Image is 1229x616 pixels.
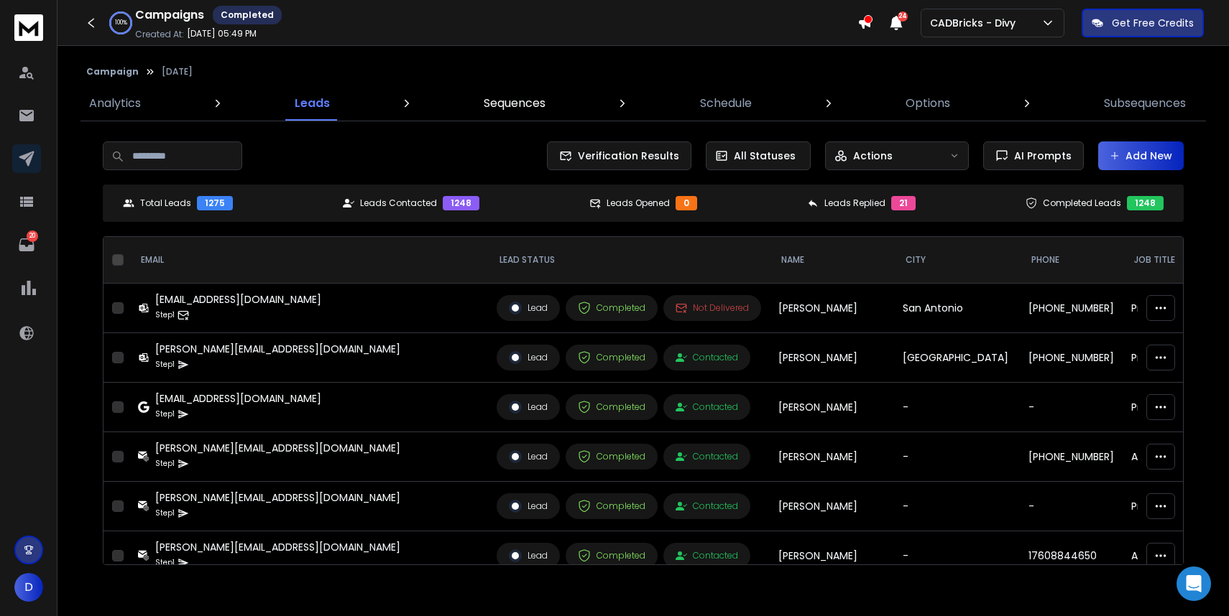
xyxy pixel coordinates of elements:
p: Step 1 [155,506,175,521]
button: Get Free Credits [1082,9,1204,37]
a: Options [897,86,959,121]
th: LEAD STATUS [488,237,770,284]
td: - [1020,482,1123,531]
td: [PHONE_NUMBER] [1020,284,1123,333]
td: [PERSON_NAME] [770,284,894,333]
div: 1248 [1127,196,1164,210]
div: Completed [578,351,645,364]
p: All Statuses [734,149,796,163]
p: Step 1 [155,407,175,421]
th: EMAIL [129,237,488,284]
td: San Antonio [894,284,1020,333]
div: Contacted [676,550,738,561]
button: Add New [1098,141,1184,170]
a: Subsequences [1095,86,1195,121]
div: [PERSON_NAME][EMAIL_ADDRESS][DOMAIN_NAME] [155,342,400,356]
p: Schedule [700,95,752,112]
div: Contacted [676,401,738,413]
td: [PERSON_NAME] [770,531,894,581]
div: Lead [509,302,548,314]
div: 21 [891,196,916,210]
a: Leads [286,86,339,121]
p: Leads Replied [824,197,885,209]
span: AI Prompts [1008,149,1072,163]
td: [PHONE_NUMBER] [1020,432,1123,482]
div: [PERSON_NAME][EMAIL_ADDRESS][DOMAIN_NAME] [155,441,400,455]
div: [EMAIL_ADDRESS][DOMAIN_NAME] [155,391,321,406]
td: [GEOGRAPHIC_DATA] [894,333,1020,383]
div: Completed [578,401,645,414]
p: Total Leads [140,197,191,209]
div: Completed [578,450,645,463]
td: - [894,383,1020,432]
th: City [894,237,1020,284]
div: 0 [676,196,697,210]
p: CADBricks - Divy [930,16,1021,30]
a: Schedule [691,86,760,121]
p: Actions [853,149,893,163]
p: [DATE] 05:49 PM [187,28,257,39]
button: AI Prompts [983,141,1084,170]
p: Step 1 [155,358,175,372]
p: 20 [27,230,38,242]
h1: Campaigns [135,6,204,24]
div: Completed [213,6,282,24]
button: D [14,573,43,602]
span: 24 [898,11,908,22]
a: Analytics [80,86,149,121]
div: Completed [578,500,645,513]
button: Verification Results [547,141,691,170]
div: Open Intercom Messenger [1177,566,1211,601]
td: [PERSON_NAME] [770,383,894,432]
div: [PERSON_NAME][EMAIL_ADDRESS][DOMAIN_NAME] [155,540,400,554]
div: Not Delivered [676,302,749,314]
div: Lead [509,549,548,562]
th: Phone [1020,237,1123,284]
div: Lead [509,401,548,414]
p: Created At: [135,29,184,40]
div: Completed [578,302,645,314]
div: Contacted [676,352,738,363]
div: Lead [509,500,548,513]
p: Subsequences [1104,95,1186,112]
div: [EMAIL_ADDRESS][DOMAIN_NAME] [155,292,321,307]
div: 1248 [443,196,479,210]
div: [PERSON_NAME][EMAIL_ADDRESS][DOMAIN_NAME] [155,490,400,505]
p: Leads Contacted [360,197,437,209]
button: Campaign [86,66,139,78]
th: NAME [770,237,894,284]
p: Get Free Credits [1112,16,1194,30]
p: Leads [295,95,330,112]
div: Lead [509,351,548,364]
p: [DATE] [162,66,193,78]
td: - [894,482,1020,531]
td: - [894,531,1020,581]
p: 100 % [115,19,127,27]
img: logo [14,14,43,41]
a: Sequences [475,86,554,121]
div: Lead [509,450,548,463]
td: - [894,432,1020,482]
p: Sequences [484,95,546,112]
td: [PERSON_NAME] [770,333,894,383]
p: Leads Opened [607,197,670,209]
div: Completed [578,549,645,562]
span: Verification Results [572,149,679,163]
a: 20 [12,230,41,259]
p: Options [906,95,950,112]
td: - [1020,383,1123,432]
p: Step 1 [155,308,175,322]
p: Completed Leads [1043,197,1121,209]
td: [PERSON_NAME] [770,482,894,531]
td: 17608844650 [1020,531,1123,581]
td: [PERSON_NAME] [770,432,894,482]
div: Contacted [676,451,738,462]
p: Step 1 [155,457,175,471]
td: [PHONE_NUMBER] [1020,333,1123,383]
p: Analytics [89,95,141,112]
p: Step 1 [155,556,175,570]
div: Contacted [676,500,738,512]
div: 1275 [197,196,233,210]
